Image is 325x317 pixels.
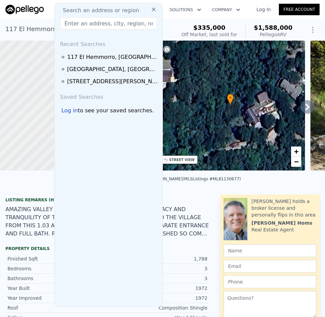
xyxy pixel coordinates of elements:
div: Listing Remarks (Historical) [5,197,209,203]
div: Saved Searches [57,88,160,104]
div: • [227,94,234,106]
div: [GEOGRAPHIC_DATA] , [GEOGRAPHIC_DATA] , CA 93923 [67,65,158,73]
a: [STREET_ADDRESS][PERSON_NAME], Chino,CA 91710 [61,77,158,86]
div: Roof [7,304,108,311]
a: Zoom out [291,157,301,167]
span: − [294,157,299,166]
div: Year Built [7,285,108,292]
div: Bedrooms [7,265,108,272]
div: Finished Sqft [7,255,108,262]
span: Search an address or region [57,6,139,15]
div: 117 El Hemmorro , [GEOGRAPHIC_DATA] , CA 93924 [67,53,158,61]
input: Name [224,244,316,257]
div: Pellego ARV [254,31,292,38]
div: Off Market, last sold for [181,31,237,38]
div: [PERSON_NAME] holds a broker license and personally flips in this area [251,198,316,218]
div: AMAZING VALLEY VIEWS FROM EVERY ROOM! ENJOY PRIVACY AND TRANQUILITY OF THE COUNTRY AND CLOSE PROX... [5,205,209,238]
a: Free Account [279,4,320,15]
input: Email [224,260,316,273]
a: 117 El Hemmorro, [GEOGRAPHIC_DATA],CA 93924 [61,53,158,61]
a: Log In [248,6,279,13]
a: [GEOGRAPHIC_DATA], [GEOGRAPHIC_DATA],CA 93923 [61,65,158,73]
div: STREET VIEW [169,157,195,162]
span: to see your saved searches. [78,107,154,115]
div: Property details [5,246,209,251]
span: $335,000 [193,24,226,31]
input: Enter an address, city, region, neighborhood or zip code [60,17,157,29]
div: Real Estate Agent [251,226,294,233]
span: + [294,147,299,156]
div: Recent Searches [57,35,160,51]
button: Solutions [164,4,207,16]
div: Year Improved [7,295,108,301]
div: [STREET_ADDRESS][PERSON_NAME] , Chino , CA 91710 [67,77,158,86]
div: Bathrooms [7,275,108,282]
img: Pellego [5,5,44,14]
a: Zoom in [291,146,301,157]
div: 117 El Hemmorro , [GEOGRAPHIC_DATA] , CA 93924 [5,24,161,34]
div: Log in [61,107,78,115]
div: Composition Shingle [108,304,208,311]
button: Company [207,4,246,16]
input: Phone [224,275,316,288]
span: $1,588,000 [254,24,292,31]
span: • [227,95,234,101]
div: [PERSON_NAME] Homs [251,220,312,226]
button: Show Options [306,23,320,37]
